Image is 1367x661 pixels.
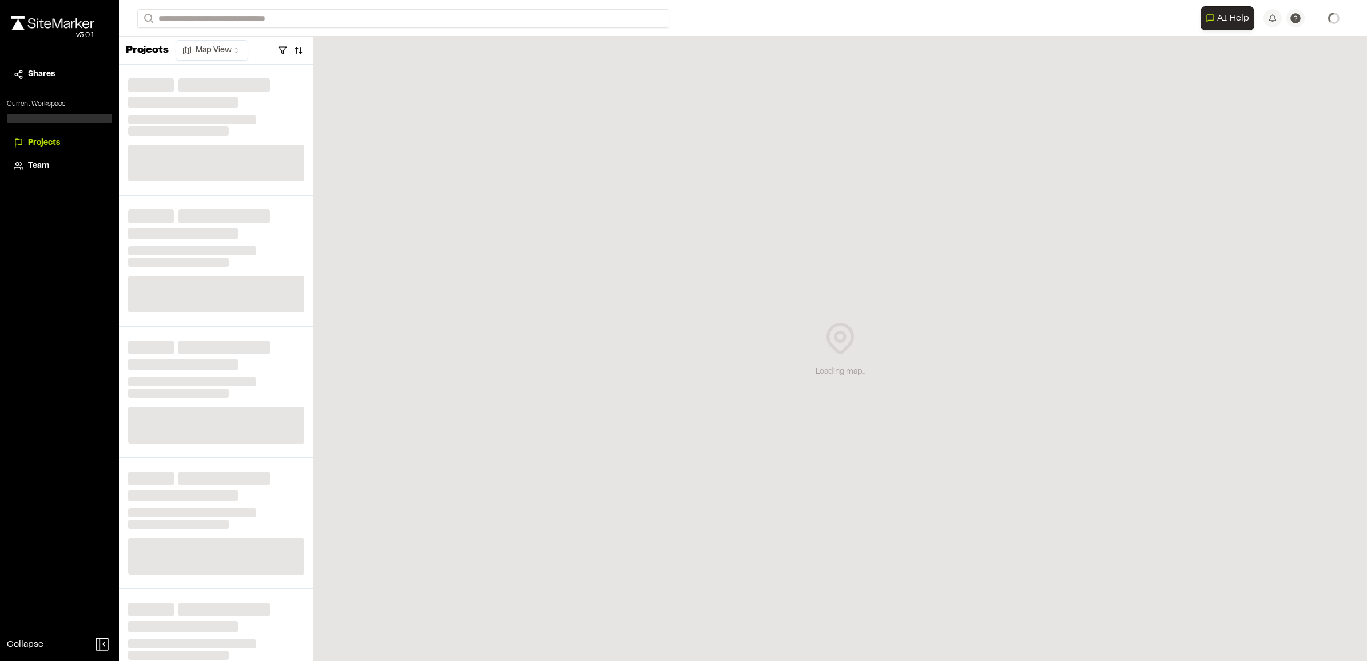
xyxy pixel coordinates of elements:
[11,30,94,41] div: Oh geez...please don't...
[14,137,105,149] a: Projects
[137,9,158,28] button: Search
[28,68,55,81] span: Shares
[1201,6,1259,30] div: Open AI Assistant
[14,160,105,172] a: Team
[28,160,49,172] span: Team
[816,366,865,378] div: Loading map...
[1201,6,1254,30] button: Open AI Assistant
[11,16,94,30] img: rebrand.png
[7,99,112,109] p: Current Workspace
[7,638,43,651] span: Collapse
[14,68,105,81] a: Shares
[28,137,60,149] span: Projects
[1217,11,1249,25] span: AI Help
[126,43,169,58] p: Projects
